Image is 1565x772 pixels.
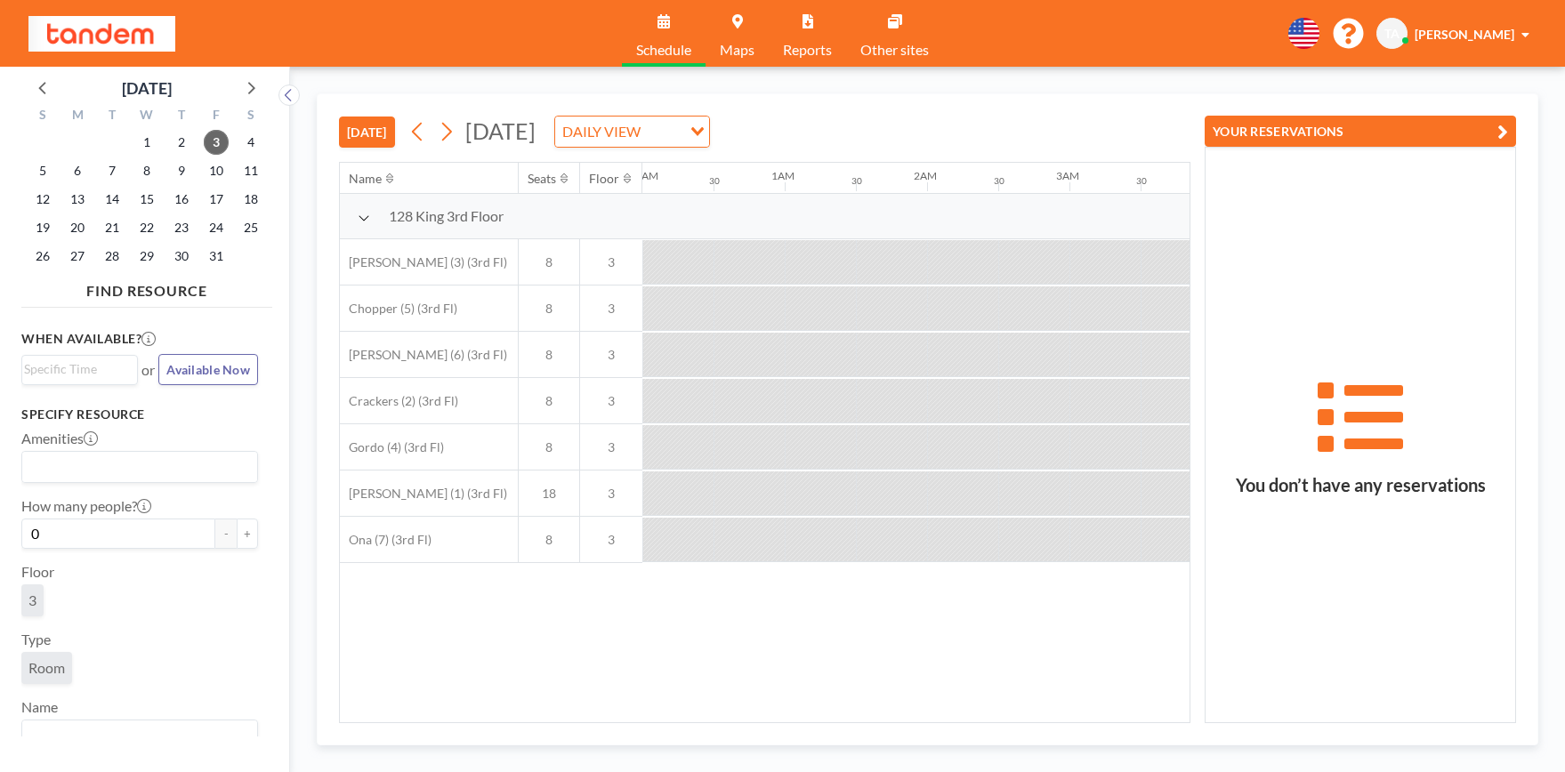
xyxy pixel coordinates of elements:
[164,105,198,128] div: T
[629,169,658,182] div: 12AM
[21,563,54,581] label: Floor
[519,301,579,317] span: 8
[340,486,507,502] span: [PERSON_NAME] (1) (3rd Fl)
[21,430,98,447] label: Amenities
[636,43,691,57] span: Schedule
[134,158,159,183] span: Wednesday, October 8, 2025
[914,169,937,182] div: 2AM
[65,158,90,183] span: Monday, October 6, 2025
[169,215,194,240] span: Thursday, October 23, 2025
[1205,116,1516,147] button: YOUR RESERVATIONS
[646,120,680,143] input: Search for option
[340,393,458,409] span: Crackers (2) (3rd Fl)
[238,187,263,212] span: Saturday, October 18, 2025
[158,354,258,385] button: Available Now
[340,347,507,363] span: [PERSON_NAME] (6) (3rd Fl)
[519,393,579,409] span: 8
[783,43,832,57] span: Reports
[21,406,258,422] h3: Specify resource
[95,105,130,128] div: T
[204,130,229,155] span: Friday, October 3, 2025
[580,486,642,502] span: 3
[215,519,237,549] button: -
[340,532,432,548] span: Ona (7) (3rd Fl)
[65,244,90,269] span: Monday, October 27, 2025
[1384,26,1400,42] span: TA
[100,215,125,240] span: Tuesday, October 21, 2025
[134,130,159,155] span: Wednesday, October 1, 2025
[21,631,51,648] label: Type
[28,16,175,52] img: organization-logo
[559,120,644,143] span: DAILY VIEW
[340,439,444,455] span: Gordo (4) (3rd Fl)
[528,171,556,187] div: Seats
[204,215,229,240] span: Friday, October 24, 2025
[1136,175,1147,187] div: 30
[580,254,642,270] span: 3
[169,244,194,269] span: Thursday, October 30, 2025
[30,215,55,240] span: Sunday, October 19, 2025
[860,43,929,57] span: Other sites
[100,187,125,212] span: Tuesday, October 14, 2025
[519,532,579,548] span: 8
[233,105,268,128] div: S
[519,254,579,270] span: 8
[238,130,263,155] span: Saturday, October 4, 2025
[1206,474,1515,496] h3: You don’t have any reservations
[580,439,642,455] span: 3
[204,158,229,183] span: Friday, October 10, 2025
[134,215,159,240] span: Wednesday, October 22, 2025
[238,158,263,183] span: Saturday, October 11, 2025
[134,244,159,269] span: Wednesday, October 29, 2025
[134,187,159,212] span: Wednesday, October 15, 2025
[771,169,795,182] div: 1AM
[589,171,619,187] div: Floor
[30,187,55,212] span: Sunday, October 12, 2025
[30,158,55,183] span: Sunday, October 5, 2025
[169,187,194,212] span: Thursday, October 16, 2025
[21,698,58,716] label: Name
[340,301,457,317] span: Chopper (5) (3rd Fl)
[169,158,194,183] span: Thursday, October 9, 2025
[100,244,125,269] span: Tuesday, October 28, 2025
[24,724,247,747] input: Search for option
[580,532,642,548] span: 3
[166,362,250,377] span: Available Now
[122,76,172,101] div: [DATE]
[340,254,507,270] span: [PERSON_NAME] (3) (3rd Fl)
[26,105,61,128] div: S
[24,455,247,478] input: Search for option
[61,105,95,128] div: M
[24,359,127,379] input: Search for option
[349,171,382,187] div: Name
[1415,27,1514,42] span: [PERSON_NAME]
[555,117,709,147] div: Search for option
[28,591,36,608] span: 3
[21,497,151,515] label: How many people?
[30,244,55,269] span: Sunday, October 26, 2025
[65,215,90,240] span: Monday, October 20, 2025
[580,301,642,317] span: 3
[720,43,754,57] span: Maps
[22,452,257,482] div: Search for option
[130,105,165,128] div: W
[169,130,194,155] span: Thursday, October 2, 2025
[141,361,155,379] span: or
[709,175,720,187] div: 30
[580,347,642,363] span: 3
[204,187,229,212] span: Friday, October 17, 2025
[238,215,263,240] span: Saturday, October 25, 2025
[21,275,272,300] h4: FIND RESOURCE
[519,439,579,455] span: 8
[519,347,579,363] span: 8
[237,519,258,549] button: +
[519,486,579,502] span: 18
[580,393,642,409] span: 3
[198,105,233,128] div: F
[389,207,504,225] span: 128 King 3rd Floor
[100,158,125,183] span: Tuesday, October 7, 2025
[22,720,257,751] div: Search for option
[851,175,862,187] div: 30
[339,117,395,148] button: [DATE]
[28,659,65,676] span: Room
